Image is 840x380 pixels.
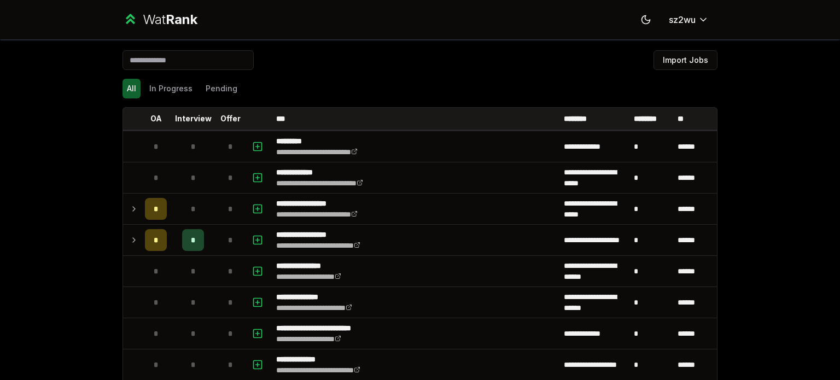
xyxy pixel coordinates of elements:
p: OA [150,113,162,124]
span: sz2wu [669,13,696,26]
button: All [122,79,141,98]
button: Pending [201,79,242,98]
button: sz2wu [660,10,717,30]
a: WatRank [122,11,197,28]
button: Import Jobs [654,50,717,70]
button: In Progress [145,79,197,98]
p: Interview [175,113,212,124]
div: Wat [143,11,197,28]
p: Offer [220,113,241,124]
span: Rank [166,11,197,27]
